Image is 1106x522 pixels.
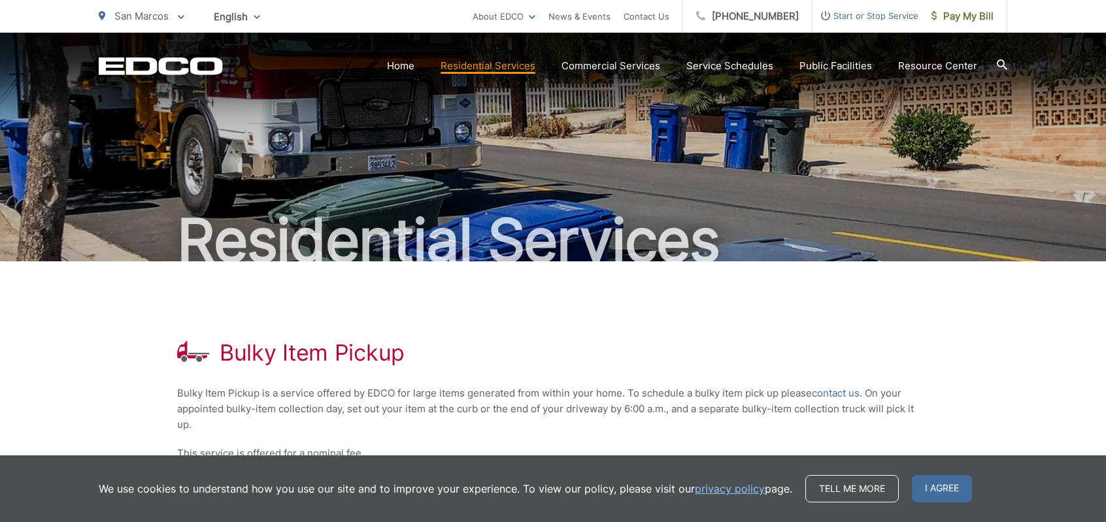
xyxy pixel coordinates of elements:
p: Bulky Item Pickup is a service offered by EDCO for large items generated from within your home. T... [177,385,929,432]
span: Pay My Bill [931,8,994,24]
a: Contact Us [624,8,669,24]
h2: Residential Services [99,208,1007,273]
a: Resource Center [898,58,977,74]
a: EDCD logo. Return to the homepage. [99,57,223,75]
span: English [204,5,270,28]
p: We use cookies to understand how you use our site and to improve your experience. To view our pol... [99,481,792,497]
a: Tell me more [805,475,899,502]
a: Residential Services [441,58,535,74]
a: contact us [812,385,860,401]
a: Commercial Services [561,58,660,74]
h1: Bulky Item Pickup [220,340,405,366]
a: About EDCO [473,8,535,24]
a: privacy policy [695,481,765,497]
a: Public Facilities [799,58,872,74]
a: News & Events [548,8,611,24]
p: This service is offered for a nominal fee. [177,446,929,461]
span: San Marcos [114,10,169,22]
span: I agree [912,475,972,502]
a: Home [387,58,414,74]
a: Service Schedules [686,58,773,74]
